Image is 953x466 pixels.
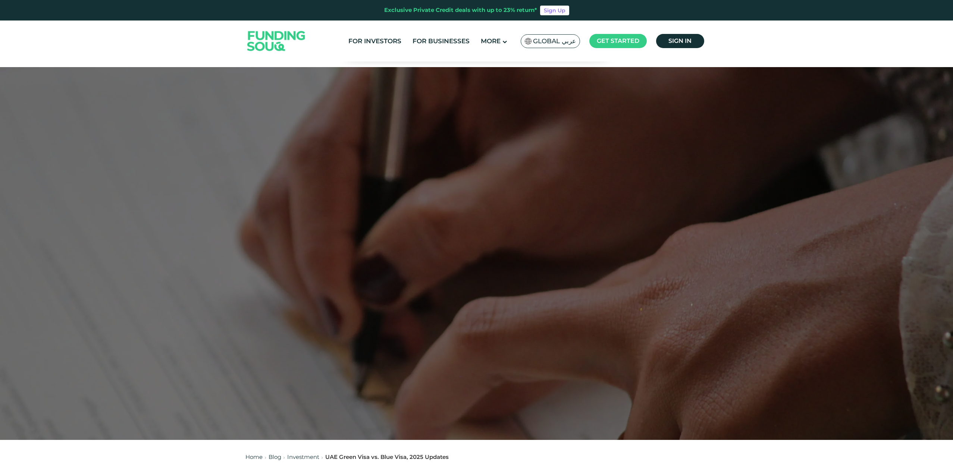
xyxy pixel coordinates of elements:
a: For Investors [347,35,403,47]
div: Exclusive Private Credit deals with up to 23% return* [384,6,537,15]
a: Sign in [656,34,704,48]
img: SA Flag [525,38,532,44]
a: Investment [287,453,319,460]
img: Logo [240,22,313,60]
a: Sign Up [540,6,569,15]
span: Global عربي [533,37,576,45]
div: UAE Green Visa vs. Blue Visa, 2025 Updates [325,453,449,462]
span: Sign in [668,37,692,44]
a: For Businesses [411,35,471,47]
span: More [481,37,501,45]
a: Home [245,453,263,460]
a: Blog [269,453,281,460]
span: Get started [597,37,639,44]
